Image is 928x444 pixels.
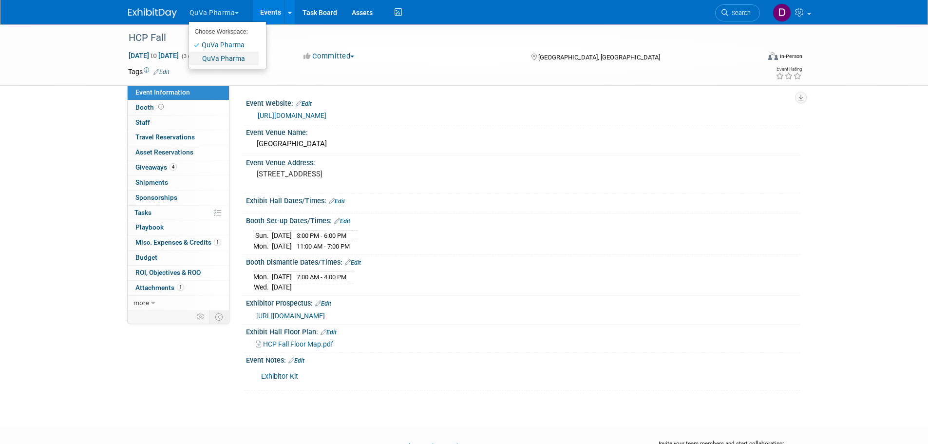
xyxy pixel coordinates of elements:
[156,103,166,111] span: Booth not reserved yet
[263,340,333,348] span: HCP Fall Floor Map.pdf
[135,178,168,186] span: Shipments
[192,310,209,323] td: Personalize Event Tab Strip
[128,266,229,280] a: ROI, Objectives & ROO
[246,96,800,109] div: Event Website:
[128,175,229,190] a: Shipments
[256,340,333,348] a: HCP Fall Floor Map.pdf
[296,100,312,107] a: Edit
[321,329,337,336] a: Edit
[128,160,229,175] a: Giveaways4
[297,232,346,239] span: 3:00 PM - 6:00 PM
[246,155,800,168] div: Event Venue Address:
[345,259,361,266] a: Edit
[300,51,358,61] button: Committed
[246,213,800,226] div: Booth Set-up Dates/Times:
[214,239,221,246] span: 1
[125,29,745,47] div: HCP Fall
[135,223,164,231] span: Playbook
[253,230,272,241] td: Sun.
[315,300,331,307] a: Edit
[209,310,229,323] td: Toggle Event Tabs
[135,88,190,96] span: Event Information
[128,296,229,310] a: more
[334,218,350,225] a: Edit
[170,163,177,171] span: 4
[135,103,166,111] span: Booth
[128,51,179,60] span: [DATE] [DATE]
[253,136,793,152] div: [GEOGRAPHIC_DATA]
[135,238,221,246] span: Misc. Expenses & Credits
[246,193,800,206] div: Exhibit Hall Dates/Times:
[253,282,272,292] td: Wed.
[246,125,800,137] div: Event Venue Name:
[773,3,791,22] img: Danielle Mitchell
[128,67,170,77] td: Tags
[779,53,802,60] div: In-Person
[134,209,152,216] span: Tasks
[135,284,184,291] span: Attachments
[128,100,229,115] a: Booth
[135,118,150,126] span: Staff
[128,191,229,205] a: Sponsorships
[297,243,350,250] span: 11:00 AM - 7:00 PM
[272,271,292,282] td: [DATE]
[189,25,259,38] li: Choose Workspace:
[153,69,170,76] a: Edit
[189,38,259,52] a: QuVa Pharma
[128,251,229,265] a: Budget
[128,145,229,160] a: Asset Reservations
[135,148,193,156] span: Asset Reservations
[272,230,292,241] td: [DATE]
[297,273,346,281] span: 7:00 AM - 4:00 PM
[728,9,751,17] span: Search
[128,85,229,100] a: Event Information
[135,269,201,276] span: ROI, Objectives & ROO
[715,4,760,21] a: Search
[257,170,466,178] pre: [STREET_ADDRESS]
[246,255,800,268] div: Booth Dismantle Dates/Times:
[149,52,158,59] span: to
[768,52,778,60] img: Format-Inperson.png
[253,271,272,282] td: Mon.
[135,133,195,141] span: Travel Reservations
[246,296,800,309] div: Exhibitor Prospectus:
[272,282,292,292] td: [DATE]
[128,235,229,250] a: Misc. Expenses & Credits1
[128,8,177,18] img: ExhibitDay
[538,54,660,61] span: [GEOGRAPHIC_DATA], [GEOGRAPHIC_DATA]
[246,353,800,366] div: Event Notes:
[702,51,803,65] div: Event Format
[253,241,272,251] td: Mon.
[128,130,229,145] a: Travel Reservations
[261,372,298,381] a: Exhibitor Kit
[128,281,229,295] a: Attachments1
[256,312,325,320] a: [URL][DOMAIN_NAME]
[181,53,201,59] span: (3 days)
[128,206,229,220] a: Tasks
[246,325,800,337] div: Exhibit Hall Floor Plan:
[135,193,177,201] span: Sponsorships
[133,299,149,307] span: more
[135,163,177,171] span: Giveaways
[288,357,304,364] a: Edit
[128,220,229,235] a: Playbook
[258,112,326,119] a: [URL][DOMAIN_NAME]
[329,198,345,205] a: Edit
[776,67,802,72] div: Event Rating
[177,284,184,291] span: 1
[135,253,157,261] span: Budget
[189,52,259,65] a: QuVa Pharma
[128,116,229,130] a: Staff
[272,241,292,251] td: [DATE]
